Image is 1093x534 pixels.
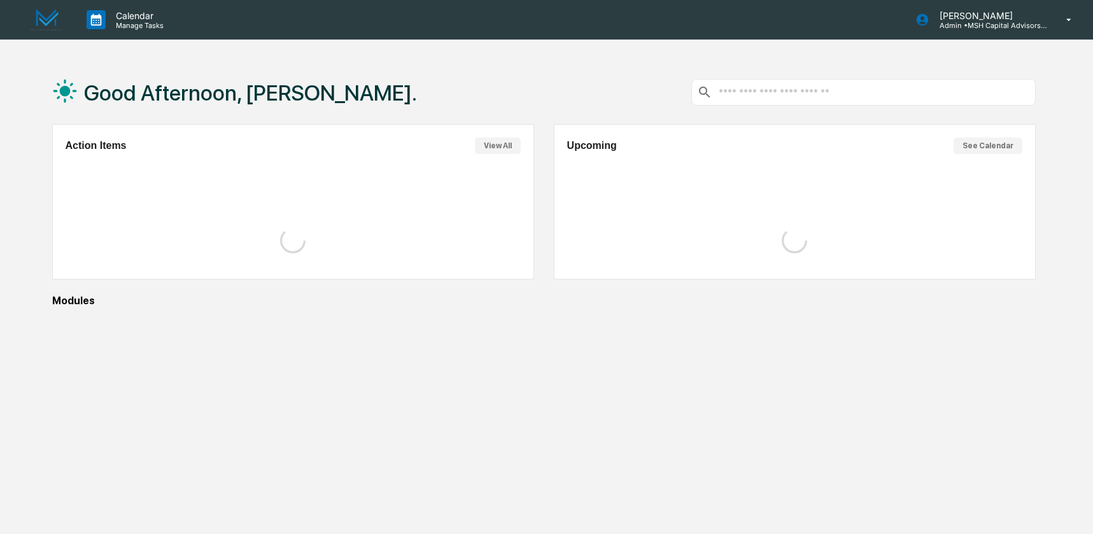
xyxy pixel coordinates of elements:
[954,137,1022,154] button: See Calendar
[929,21,1048,30] p: Admin • MSH Capital Advisors LLC - RIA
[929,10,1048,21] p: [PERSON_NAME]
[31,9,61,31] img: logo
[66,140,127,151] h2: Action Items
[567,140,617,151] h2: Upcoming
[106,10,170,21] p: Calendar
[84,80,417,106] h1: Good Afternoon, [PERSON_NAME].
[475,137,521,154] button: View All
[106,21,170,30] p: Manage Tasks
[52,295,1036,307] div: Modules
